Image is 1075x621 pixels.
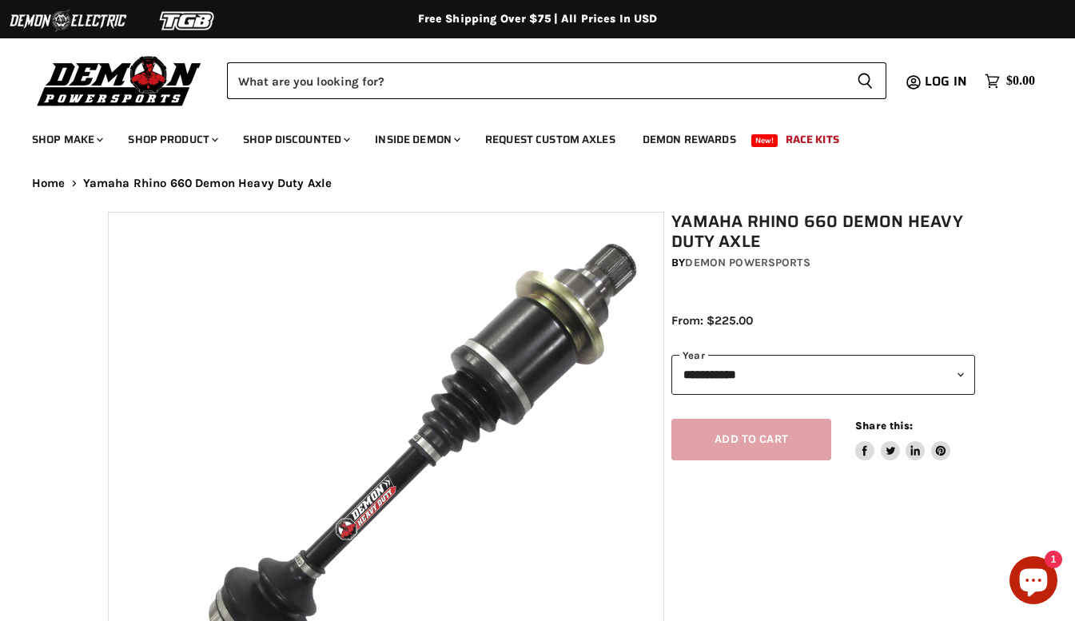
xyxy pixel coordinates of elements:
[32,52,207,109] img: Demon Powersports
[116,123,228,156] a: Shop Product
[671,212,975,252] h1: Yamaha Rhino 660 Demon Heavy Duty Axle
[855,419,950,461] aside: Share this:
[32,177,66,190] a: Home
[671,355,975,394] select: year
[977,70,1043,93] a: $0.00
[231,123,360,156] a: Shop Discounted
[1005,556,1062,608] inbox-online-store-chat: Shopify online store chat
[8,6,128,36] img: Demon Electric Logo 2
[227,62,886,99] form: Product
[363,123,470,156] a: Inside Demon
[774,123,851,156] a: Race Kits
[128,6,248,36] img: TGB Logo 2
[751,134,778,147] span: New!
[671,313,753,328] span: From: $225.00
[20,123,113,156] a: Shop Make
[685,256,810,269] a: Demon Powersports
[473,123,627,156] a: Request Custom Axles
[83,177,332,190] span: Yamaha Rhino 660 Demon Heavy Duty Axle
[227,62,844,99] input: Search
[855,420,913,432] span: Share this:
[20,117,1031,156] ul: Main menu
[1006,74,1035,89] span: $0.00
[925,71,967,91] span: Log in
[844,62,886,99] button: Search
[671,254,975,272] div: by
[918,74,977,89] a: Log in
[631,123,748,156] a: Demon Rewards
